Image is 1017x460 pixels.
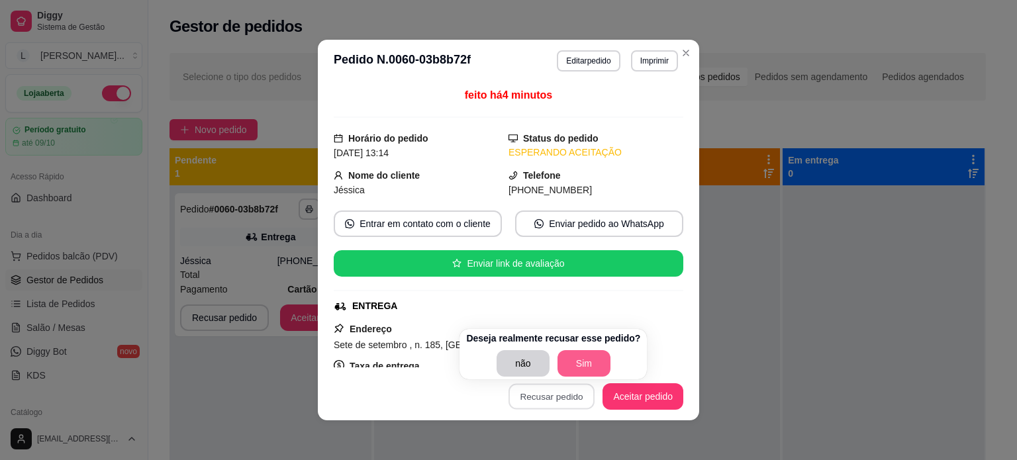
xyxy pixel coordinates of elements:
[350,324,392,334] strong: Endereço
[631,50,678,71] button: Imprimir
[334,134,343,143] span: calendar
[523,133,599,144] strong: Status do pedido
[675,42,697,64] button: Close
[350,361,420,371] strong: Taxa de entrega
[334,323,344,334] span: pushpin
[508,171,518,180] span: phone
[508,134,518,143] span: desktop
[334,171,343,180] span: user
[334,185,365,195] span: Jéssica
[334,148,389,158] span: [DATE] 13:14
[345,219,354,228] span: whats-app
[534,219,544,228] span: whats-app
[334,340,591,350] span: Sete de setembro , n. 185, [GEOGRAPHIC_DATA] - 07500000
[523,170,561,181] strong: Telefone
[497,350,550,377] button: não
[334,250,683,277] button: starEnviar link de avaliação
[603,383,683,410] button: Aceitar pedido
[508,384,595,410] button: Recusar pedido
[508,146,683,160] div: ESPERANDO ACEITAÇÃO
[334,210,502,237] button: whats-appEntrar em contato com o cliente
[515,210,683,237] button: whats-appEnviar pedido ao WhatsApp
[334,50,471,71] h3: Pedido N. 0060-03b8b72f
[352,299,397,313] div: ENTREGA
[348,170,420,181] strong: Nome do cliente
[334,360,344,371] span: dollar
[508,185,592,195] span: [PHONE_NUMBER]
[557,50,620,71] button: Editarpedido
[557,350,610,377] button: Sim
[465,89,552,101] span: feito há 4 minutos
[466,332,640,345] p: Deseja realmente recusar esse pedido?
[348,133,428,144] strong: Horário do pedido
[452,259,461,268] span: star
